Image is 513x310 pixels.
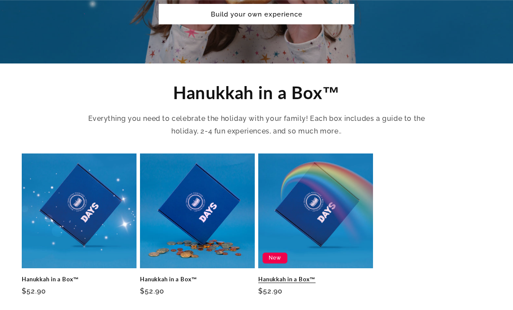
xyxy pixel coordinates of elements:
[87,113,426,138] p: Everything you need to celebrate the holiday with your family! Each box includes a guide to the h...
[159,4,354,24] a: Build your own experience
[22,276,137,283] a: Hanukkah in a Box™
[140,276,255,283] a: Hanukkah in a Box™
[258,276,373,283] a: Hanukkah in a Box™
[22,153,491,304] ul: Slider
[173,82,340,103] span: Hanukkah in a Box™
